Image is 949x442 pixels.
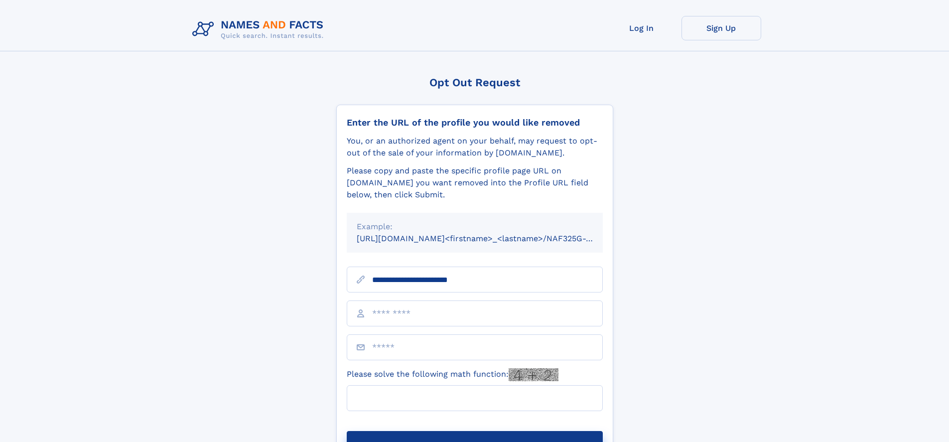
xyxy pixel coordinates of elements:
a: Sign Up [681,16,761,40]
label: Please solve the following math function: [347,368,558,381]
div: Opt Out Request [336,76,613,89]
small: [URL][DOMAIN_NAME]<firstname>_<lastname>/NAF325G-xxxxxxxx [357,234,622,243]
div: Enter the URL of the profile you would like removed [347,117,603,128]
img: Logo Names and Facts [188,16,332,43]
div: You, or an authorized agent on your behalf, may request to opt-out of the sale of your informatio... [347,135,603,159]
a: Log In [602,16,681,40]
div: Please copy and paste the specific profile page URL on [DOMAIN_NAME] you want removed into the Pr... [347,165,603,201]
div: Example: [357,221,593,233]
